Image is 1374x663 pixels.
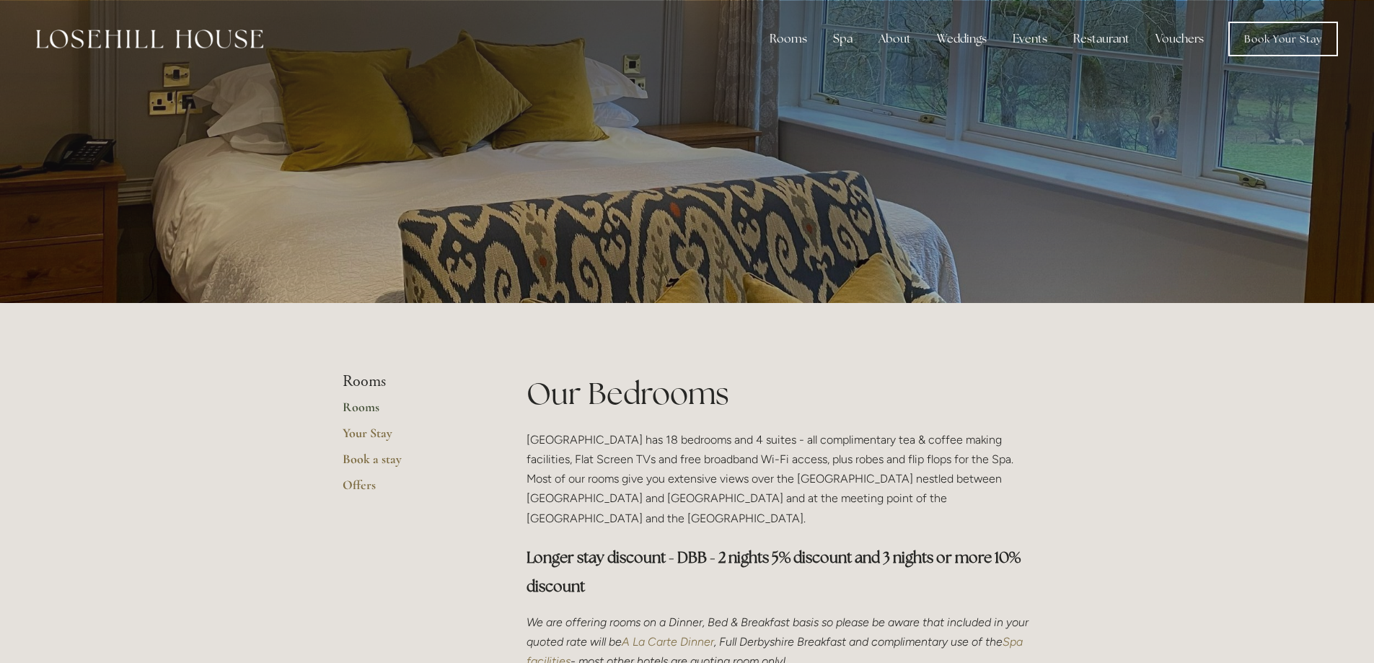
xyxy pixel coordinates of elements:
h1: Our Bedrooms [527,372,1032,415]
a: Your Stay [343,425,480,451]
a: Vouchers [1144,25,1215,53]
p: [GEOGRAPHIC_DATA] has 18 bedrooms and 4 suites - all complimentary tea & coffee making facilities... [527,430,1032,528]
div: About [867,25,922,53]
div: Events [1001,25,1059,53]
a: Book a stay [343,451,480,477]
img: Losehill House [36,30,263,48]
div: Rooms [758,25,819,53]
a: Offers [343,477,480,503]
div: Weddings [925,25,998,53]
div: Spa [822,25,864,53]
div: Restaurant [1062,25,1141,53]
a: A La Carte Dinner [622,635,714,649]
a: Rooms [343,399,480,425]
em: We are offering rooms on a Dinner, Bed & Breakfast basis so please be aware that included in your... [527,615,1031,649]
li: Rooms [343,372,480,391]
a: Book Your Stay [1228,22,1338,56]
em: , Full Derbyshire Breakfast and complimentary use of the [714,635,1003,649]
strong: Longer stay discount - DBB - 2 nights 5% discount and 3 nights or more 10% discount [527,548,1023,596]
